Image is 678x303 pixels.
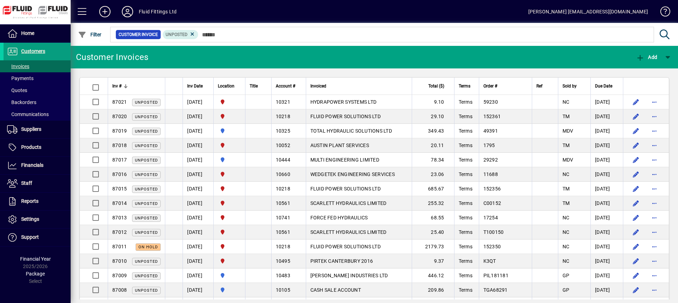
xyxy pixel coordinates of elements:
button: Filter [76,28,103,41]
span: 87014 [112,200,127,206]
a: Backorders [4,96,71,108]
td: [DATE] [590,225,623,240]
span: Payments [7,75,34,81]
button: Edit [630,226,642,238]
span: 10218 [276,114,290,119]
div: [PERSON_NAME] [EMAIL_ADDRESS][DOMAIN_NAME] [528,6,648,17]
div: Account # [276,82,302,90]
span: Unposted [135,187,158,192]
a: Invoices [4,60,71,72]
span: Unposted [166,32,188,37]
span: Unposted [135,274,158,278]
a: Home [4,25,71,42]
span: Staff [21,180,32,186]
span: Unposted [135,129,158,134]
span: Title [250,82,258,90]
span: 10218 [276,186,290,192]
span: Invoices [7,63,29,69]
td: 446.12 [412,268,454,283]
span: 152356 [483,186,501,192]
span: Terms [459,287,472,293]
span: 10660 [276,171,290,177]
td: 685.67 [412,182,454,196]
span: TGA68291 [483,287,508,293]
span: Unposted [135,172,158,177]
td: 29.10 [412,109,454,124]
span: Terms [459,82,470,90]
a: Communications [4,108,71,120]
span: AUSTIN PLANT SERVICES [310,143,369,148]
span: 87016 [112,171,127,177]
span: FLUID FITTINGS CHRISTCHURCH [218,243,241,250]
div: Total ($) [416,82,451,90]
a: Knowledge Base [655,1,669,24]
span: 87009 [112,273,127,278]
span: FLUID FITTINGS CHRISTCHURCH [218,257,241,265]
span: AUCKLAND [218,272,241,279]
span: 1795 [483,143,495,148]
td: [DATE] [183,109,213,124]
span: 87008 [112,287,127,293]
button: Edit [630,169,642,180]
span: Terms [459,114,472,119]
button: More options [649,183,660,194]
span: PIL181181 [483,273,509,278]
span: NC [563,229,570,235]
td: [DATE] [590,211,623,225]
span: 87013 [112,215,127,220]
span: FLUID POWER SOLUTIONS LTD [310,114,381,119]
span: MULTI ENGINEERING LIMITED [310,157,379,163]
button: Edit [630,140,642,151]
a: Payments [4,72,71,84]
span: 10561 [276,229,290,235]
span: Unposted [135,230,158,235]
td: [DATE] [183,268,213,283]
span: AUCKLAND [218,286,241,294]
td: [DATE] [590,182,623,196]
td: 9.37 [412,254,454,268]
span: FLUID FITTINGS CHRISTCHURCH [218,185,241,193]
span: 10561 [276,200,290,206]
span: 29292 [483,157,498,163]
span: NC [563,258,570,264]
a: Support [4,229,71,246]
span: Unposted [135,201,158,206]
div: Order # [483,82,528,90]
span: 87015 [112,186,127,192]
span: Terms [459,215,472,220]
td: [DATE] [590,254,623,268]
button: Edit [630,96,642,108]
span: FLUID FITTINGS CHRISTCHURCH [218,199,241,207]
button: Add [94,5,116,18]
button: More options [649,241,660,252]
span: Terms [459,99,472,105]
a: Products [4,139,71,156]
td: [DATE] [590,124,623,138]
span: Unposted [135,288,158,293]
span: Order # [483,82,497,90]
span: 87021 [112,99,127,105]
span: AUCKLAND [218,156,241,164]
span: K3QT [483,258,496,264]
span: Customers [21,48,45,54]
span: Products [21,144,41,150]
td: [DATE] [183,124,213,138]
button: More options [649,169,660,180]
span: Terms [459,258,472,264]
td: [DATE] [590,268,623,283]
td: [DATE] [183,153,213,167]
span: Unposted [135,216,158,220]
span: 152350 [483,244,501,249]
span: Terms [459,229,472,235]
span: Inv # [112,82,121,90]
span: 10483 [276,273,290,278]
span: Total ($) [428,82,444,90]
button: More options [649,111,660,122]
div: Customer Invoices [76,51,148,63]
a: Financials [4,157,71,174]
span: 59230 [483,99,498,105]
button: More options [649,212,660,223]
button: Edit [630,125,642,137]
span: 87011 [112,244,127,249]
span: SCARLETT HYDRAULICS LIMITED [310,200,387,206]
